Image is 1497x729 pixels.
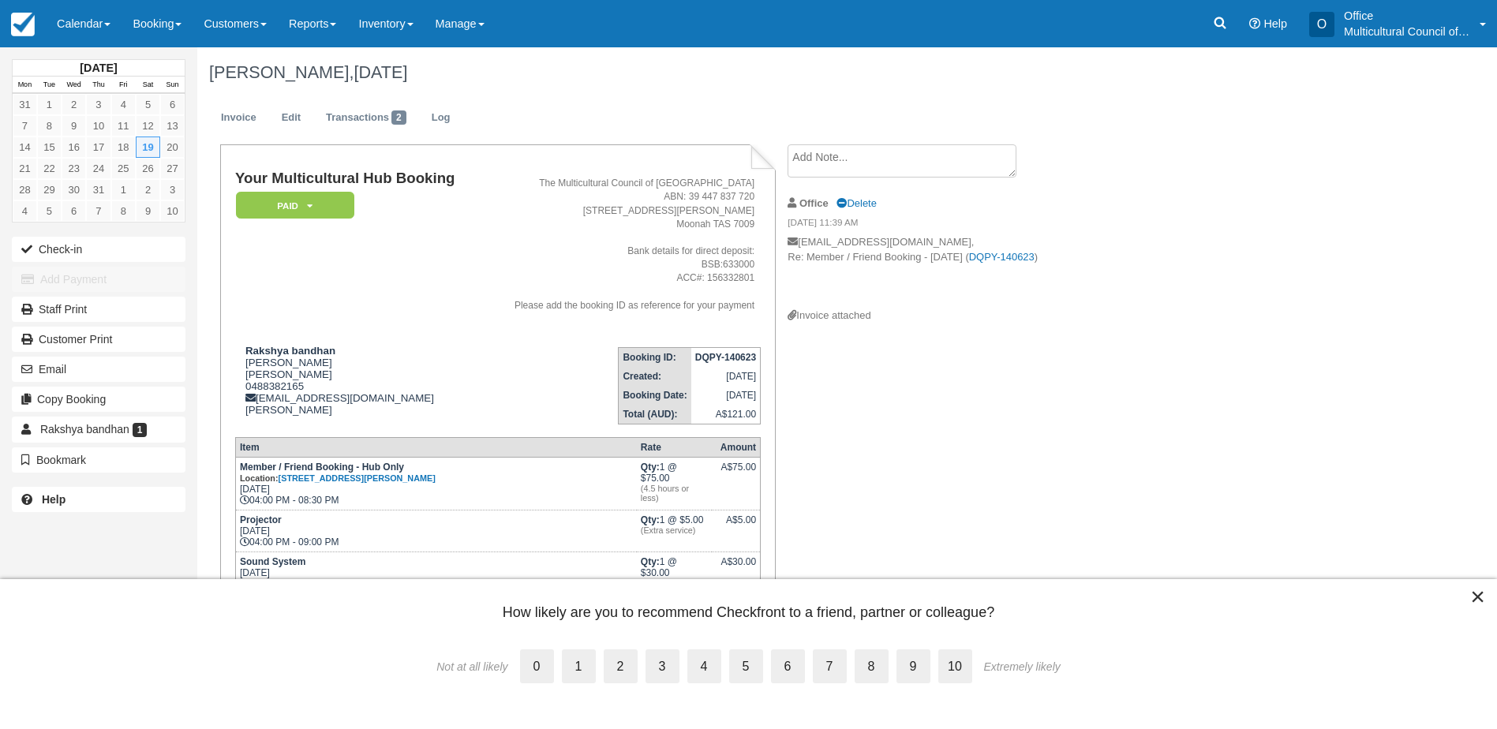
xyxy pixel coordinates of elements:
th: Sun [160,77,185,94]
a: 31 [13,94,37,115]
em: (Extra service) [641,525,708,535]
button: Check-in [12,237,185,262]
th: Thu [86,77,110,94]
strong: Qty [641,556,660,567]
th: Booking Date: [619,386,691,405]
i: Help [1249,18,1260,29]
div: Not at all likely [436,660,507,673]
button: Email [12,357,185,382]
a: 28 [13,179,37,200]
th: Total (AUD): [619,405,691,424]
a: 22 [37,158,62,179]
td: [DATE] [691,386,761,405]
div: Invoice attached [788,308,1054,323]
td: A$121.00 [691,405,761,424]
label: 6 [771,649,805,683]
label: 1 [562,649,596,683]
th: Wed [62,77,86,94]
div: Extremely likely [984,660,1061,673]
a: DQPY-140623 [969,251,1035,263]
span: 1 [133,423,148,437]
strong: Member / Friend Booking - Hub Only [240,462,436,484]
a: 4 [13,200,37,222]
div: [PERSON_NAME] [PERSON_NAME] 0488382165 [EMAIL_ADDRESS][DOMAIN_NAME] [PERSON_NAME] [235,345,480,416]
th: Item [235,437,636,457]
label: 9 [896,649,930,683]
a: 1 [37,94,62,115]
em: (4.5 hours or less) [641,484,708,503]
span: 2 [391,110,406,125]
td: [DATE] 04:00 PM - 08:30 PM [235,457,636,510]
a: 5 [37,200,62,222]
button: Add Payment [12,267,185,292]
a: 19 [136,136,160,158]
label: 7 [813,649,847,683]
div: How likely are you to recommend Checkfront to a friend, partner or colleague? [24,603,1473,630]
div: A$75.00 [716,462,756,485]
a: 6 [160,94,185,115]
a: 3 [160,179,185,200]
td: 1 @ $30.00 [637,551,712,601]
a: 8 [37,115,62,136]
b: Help [42,493,65,506]
a: Customer Print [12,327,185,352]
a: 2 [136,179,160,200]
a: 31 [86,179,110,200]
a: 3 [86,94,110,115]
a: 16 [62,136,86,158]
em: Paid [236,192,354,219]
label: 8 [855,649,889,683]
a: Log [420,103,462,133]
a: 24 [86,158,110,179]
span: Rakshya bandhan [40,423,129,436]
em: (4.5 hours or less) [641,578,708,597]
strong: Qty [641,514,660,525]
label: 3 [646,649,679,683]
label: 0 [520,649,554,683]
span: [DATE] [354,62,407,82]
a: 2 [62,94,86,115]
label: 4 [687,649,721,683]
p: Office [1344,8,1470,24]
th: Mon [13,77,37,94]
strong: [DATE] [80,62,117,74]
a: 14 [13,136,37,158]
h1: [PERSON_NAME], [209,63,1308,82]
td: [DATE] 04:00 PM - 09:00 PM [235,510,636,551]
a: 12 [136,115,160,136]
a: 7 [13,115,37,136]
a: 25 [111,158,136,179]
label: 5 [729,649,763,683]
h1: Your Multicultural Hub Booking [235,170,480,187]
a: Edit [270,103,312,133]
a: 15 [37,136,62,158]
strong: DQPY-140623 [695,352,756,363]
small: Location: [240,473,436,483]
strong: Sound System [240,556,305,567]
button: Close [1470,584,1485,609]
strong: Rakshya bandhan [245,345,335,357]
a: Staff Print [12,297,185,322]
a: 20 [160,136,185,158]
a: 30 [62,179,86,200]
th: Booking ID: [619,347,691,367]
a: 13 [160,115,185,136]
td: 1 @ $75.00 [637,457,712,510]
a: 26 [136,158,160,179]
span: Help [1263,17,1287,30]
a: 6 [62,200,86,222]
em: [DATE] 11:39 AM [788,216,1054,234]
td: 1 @ $5.00 [637,510,712,551]
label: 10 [938,649,972,683]
a: 5 [136,94,160,115]
a: 17 [86,136,110,158]
p: [EMAIL_ADDRESS][DOMAIN_NAME], Re: Member / Friend Booking - [DATE] ( ) [788,235,1054,308]
a: Transactions [314,103,418,133]
a: [STREET_ADDRESS][PERSON_NAME] [279,473,436,483]
a: 11 [111,115,136,136]
th: Tue [37,77,62,94]
strong: Qty [641,462,660,473]
a: 29 [37,179,62,200]
label: 2 [604,649,638,683]
a: 18 [111,136,136,158]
